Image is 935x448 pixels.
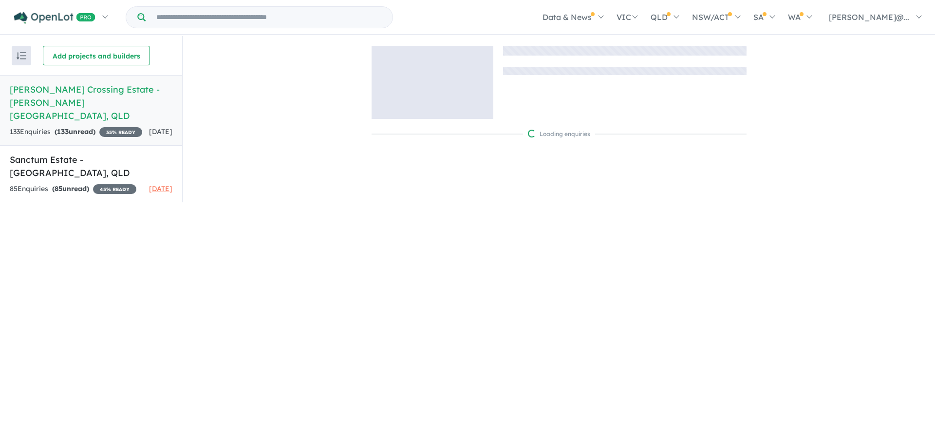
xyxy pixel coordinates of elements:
input: Try estate name, suburb, builder or developer [148,7,391,28]
img: Openlot PRO Logo White [14,12,95,24]
span: 133 [57,127,69,136]
div: 133 Enquir ies [10,126,142,138]
img: sort.svg [17,52,26,59]
h5: Sanctum Estate - [GEOGRAPHIC_DATA] , QLD [10,153,172,179]
span: 35 % READY [99,127,142,137]
strong: ( unread) [55,127,95,136]
span: [DATE] [149,127,172,136]
h5: [PERSON_NAME] Crossing Estate - [PERSON_NAME][GEOGRAPHIC_DATA] , QLD [10,83,172,122]
span: [DATE] [149,184,172,193]
div: 85 Enquir ies [10,183,136,195]
span: 85 [55,184,62,193]
button: Add projects and builders [43,46,150,65]
span: [PERSON_NAME]@... [829,12,909,22]
div: Loading enquiries [528,129,590,139]
strong: ( unread) [52,184,89,193]
span: 45 % READY [93,184,136,194]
